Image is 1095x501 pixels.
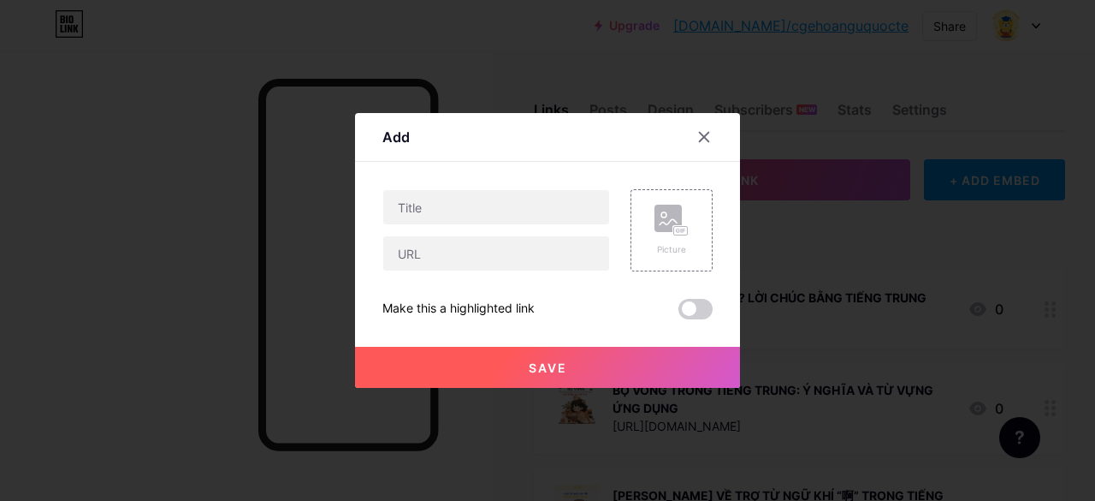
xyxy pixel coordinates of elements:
div: Make this a highlighted link [382,299,535,319]
button: Save [355,347,740,388]
input: URL [383,236,609,271]
span: Save [529,361,567,375]
input: Title [383,190,609,224]
div: Add [382,127,410,147]
div: Picture [654,243,689,256]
